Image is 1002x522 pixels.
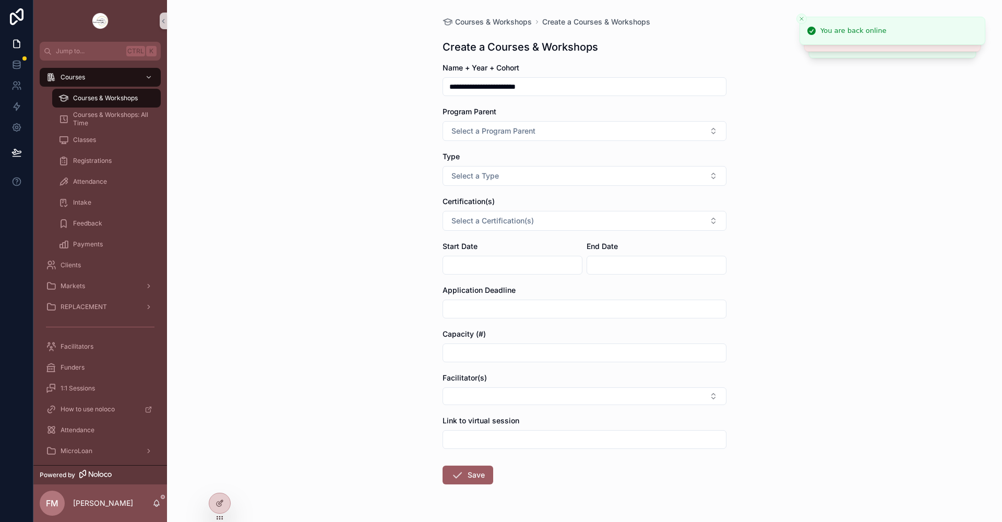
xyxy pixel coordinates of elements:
[542,17,650,27] a: Create a Courses & Workshops
[40,421,161,440] a: Attendance
[587,242,618,251] span: End Date
[443,63,519,72] span: Name + Year + Cohort
[73,136,96,144] span: Classes
[61,303,107,311] span: REPLACEMENT
[443,166,726,186] button: Select Button
[443,286,516,294] span: Application Deadline
[61,384,95,393] span: 1:1 Sessions
[73,94,138,102] span: Courses & Workshops
[73,240,103,248] span: Payments
[61,73,85,81] span: Courses
[56,47,122,55] span: Jump to...
[61,405,115,413] span: How to use noloco
[61,426,94,434] span: Attendance
[92,13,109,29] img: App logo
[52,193,161,212] a: Intake
[451,171,499,181] span: Select a Type
[443,40,598,54] h1: Create a Courses & Workshops
[820,26,886,36] div: You are back online
[52,214,161,233] a: Feedback
[40,277,161,295] a: Markets
[443,17,532,27] a: Courses & Workshops
[52,172,161,191] a: Attendance
[61,447,92,455] span: MicroLoan
[40,42,161,61] button: Jump to...CtrlK
[40,256,161,275] a: Clients
[52,89,161,108] a: Courses & Workshops
[443,152,460,161] span: Type
[73,157,112,165] span: Registrations
[61,363,85,372] span: Funders
[52,235,161,254] a: Payments
[40,337,161,356] a: Facilitators
[40,400,161,419] a: How to use noloco
[73,219,102,228] span: Feedback
[443,197,495,206] span: Certification(s)
[126,46,145,56] span: Ctrl
[443,387,726,405] button: Select Button
[443,242,478,251] span: Start Date
[73,177,107,186] span: Attendance
[61,261,81,269] span: Clients
[40,68,161,87] a: Courses
[451,216,534,226] span: Select a Certification(s)
[33,465,167,484] a: Powered by
[52,130,161,149] a: Classes
[443,107,496,116] span: Program Parent
[147,47,156,55] span: K
[796,14,807,24] button: Close toast
[40,358,161,377] a: Funders
[33,61,167,465] div: scrollable content
[443,466,493,484] button: Save
[73,111,150,127] span: Courses & Workshops: All Time
[52,151,161,170] a: Registrations
[52,110,161,128] a: Courses & Workshops: All Time
[40,379,161,398] a: 1:1 Sessions
[443,329,486,338] span: Capacity (#)
[61,342,93,351] span: Facilitators
[451,126,535,136] span: Select a Program Parent
[61,282,85,290] span: Markets
[46,497,58,509] span: FM
[73,198,91,207] span: Intake
[443,121,726,141] button: Select Button
[40,471,75,479] span: Powered by
[455,17,532,27] span: Courses & Workshops
[443,416,519,425] span: Link to virtual session
[40,442,161,460] a: MicroLoan
[443,373,487,382] span: Facilitator(s)
[443,211,726,231] button: Select Button
[40,298,161,316] a: REPLACEMENT
[73,498,133,508] p: [PERSON_NAME]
